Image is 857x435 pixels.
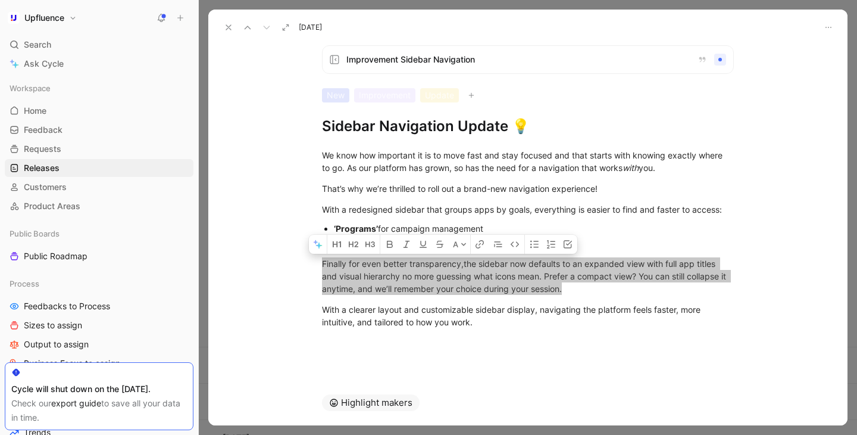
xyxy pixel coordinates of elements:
[10,278,39,290] span: Process
[322,117,734,136] h1: Sidebar Navigation Update 💡
[334,223,378,234] strong: ‘Programs’
[24,124,62,136] span: Feedback
[5,225,193,243] div: Public Boards
[24,338,89,350] span: Output to assign
[24,57,64,71] span: Ask Cycle
[5,121,193,139] a: Feedback
[5,55,193,73] a: Ask Cycle
[51,398,101,408] a: export guide
[420,88,459,102] div: Update
[5,178,193,196] a: Customers
[5,140,193,158] a: Requests
[5,275,193,293] div: Process
[10,228,60,240] span: Public Boards
[299,23,322,32] span: [DATE]
[5,225,193,265] div: Public BoardsPublic Roadmap
[346,52,688,67] span: Improvement Sidebar Navigation
[322,88,734,102] div: NewImprovementUpdate
[11,396,187,425] div: Check our to save all your data in time.
[5,297,193,315] a: Feedbacks to Process
[5,79,193,97] div: Workspace
[322,259,728,294] span: the sidebar now defaults to an expanded view with full app titles and visual hierarchy no more gu...
[24,319,82,331] span: Sizes to assign
[5,316,193,334] a: Sizes to assign
[322,182,734,195] div: That’s why we’re thrilled to roll out a brand-new navigation experience!
[5,275,193,372] div: ProcessFeedbacks to ProcessSizes to assignOutput to assignBusiness Focus to assign
[24,300,110,312] span: Feedbacks to Process
[8,12,20,24] img: Upfluence
[322,203,734,216] div: With a redesigned sidebar that groups apps by goals, everything is easier to find and faster to a...
[322,149,734,174] div: We know how important it is to move fast and stay focused and that starts with knowing exactly wh...
[11,382,187,396] div: Cycle will shut down on the [DATE].
[5,335,193,353] a: Output to assign
[24,38,51,52] span: Search
[24,200,80,212] span: Product Areas
[5,247,193,265] a: Public Roadmap
[10,82,51,94] span: Workspace
[24,105,46,117] span: Home
[5,102,193,120] a: Home
[623,163,639,173] em: with
[354,88,415,102] div: Improvement
[24,181,67,193] span: Customers
[24,143,61,155] span: Requests
[5,355,193,372] a: Business Focus to assign
[5,197,193,215] a: Product Areas
[322,303,734,328] div: With a clearer layout and customizable sidebar display, navigating the platform feels faster, mor...
[24,162,60,174] span: Releases
[322,88,349,102] div: New
[5,159,193,177] a: Releases
[449,235,470,254] button: A
[334,222,734,235] div: for campaign management
[24,13,64,23] h1: Upfluence
[5,36,193,54] div: Search
[5,10,80,26] button: UpfluenceUpfluence
[322,257,734,295] div: Finally for even better transparency,
[24,358,120,369] span: Business Focus to assign
[24,250,87,262] span: Public Roadmap
[322,394,420,411] button: Highlight makers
